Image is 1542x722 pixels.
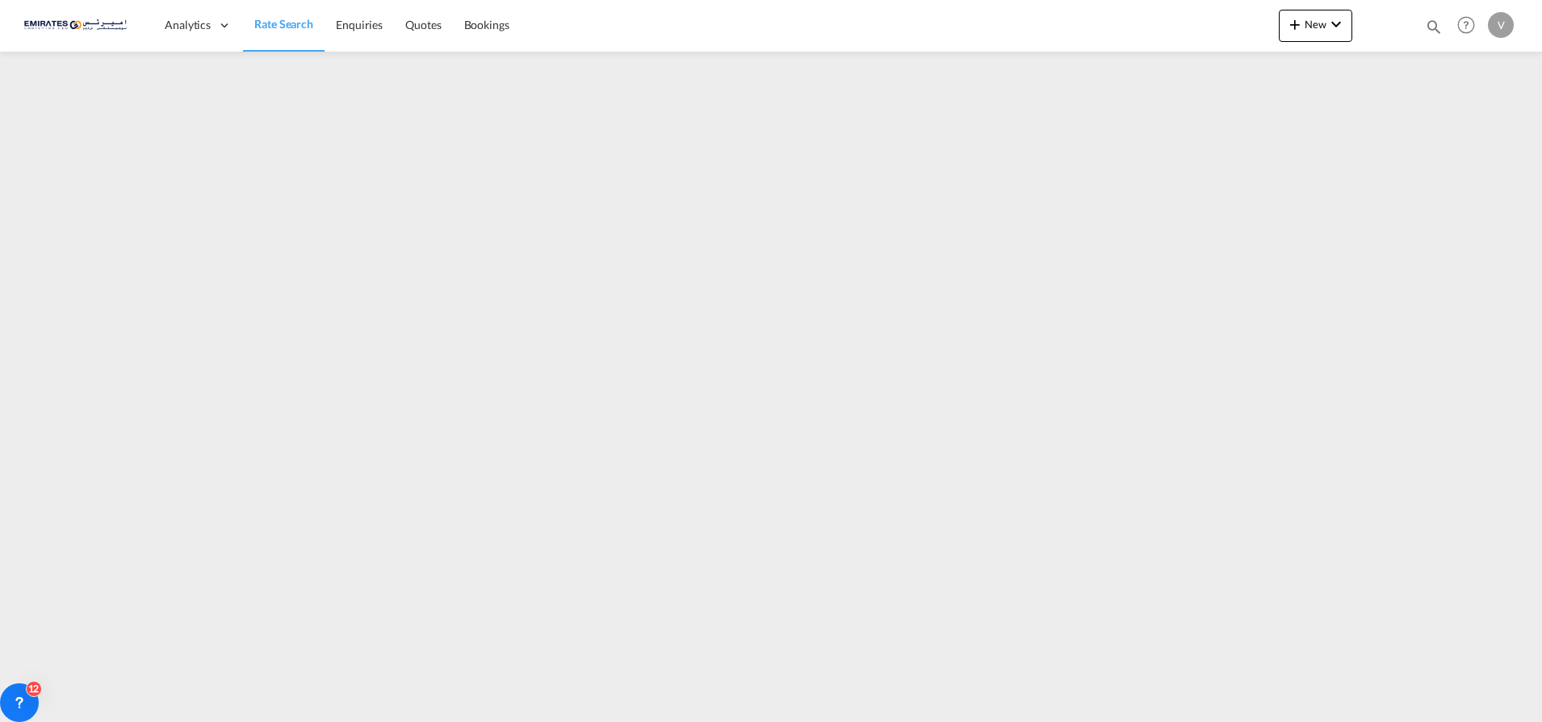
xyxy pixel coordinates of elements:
[24,7,133,44] img: c67187802a5a11ec94275b5db69a26e6.png
[1452,11,1480,39] span: Help
[1326,15,1346,34] md-icon: icon-chevron-down
[1279,10,1352,42] button: icon-plus 400-fgNewicon-chevron-down
[405,18,441,31] span: Quotes
[1425,18,1443,42] div: icon-magnify
[464,18,509,31] span: Bookings
[1285,18,1346,31] span: New
[254,17,313,31] span: Rate Search
[1488,12,1514,38] div: V
[165,17,211,33] span: Analytics
[336,18,383,31] span: Enquiries
[1285,15,1305,34] md-icon: icon-plus 400-fg
[1452,11,1488,40] div: Help
[1425,18,1443,35] md-icon: icon-magnify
